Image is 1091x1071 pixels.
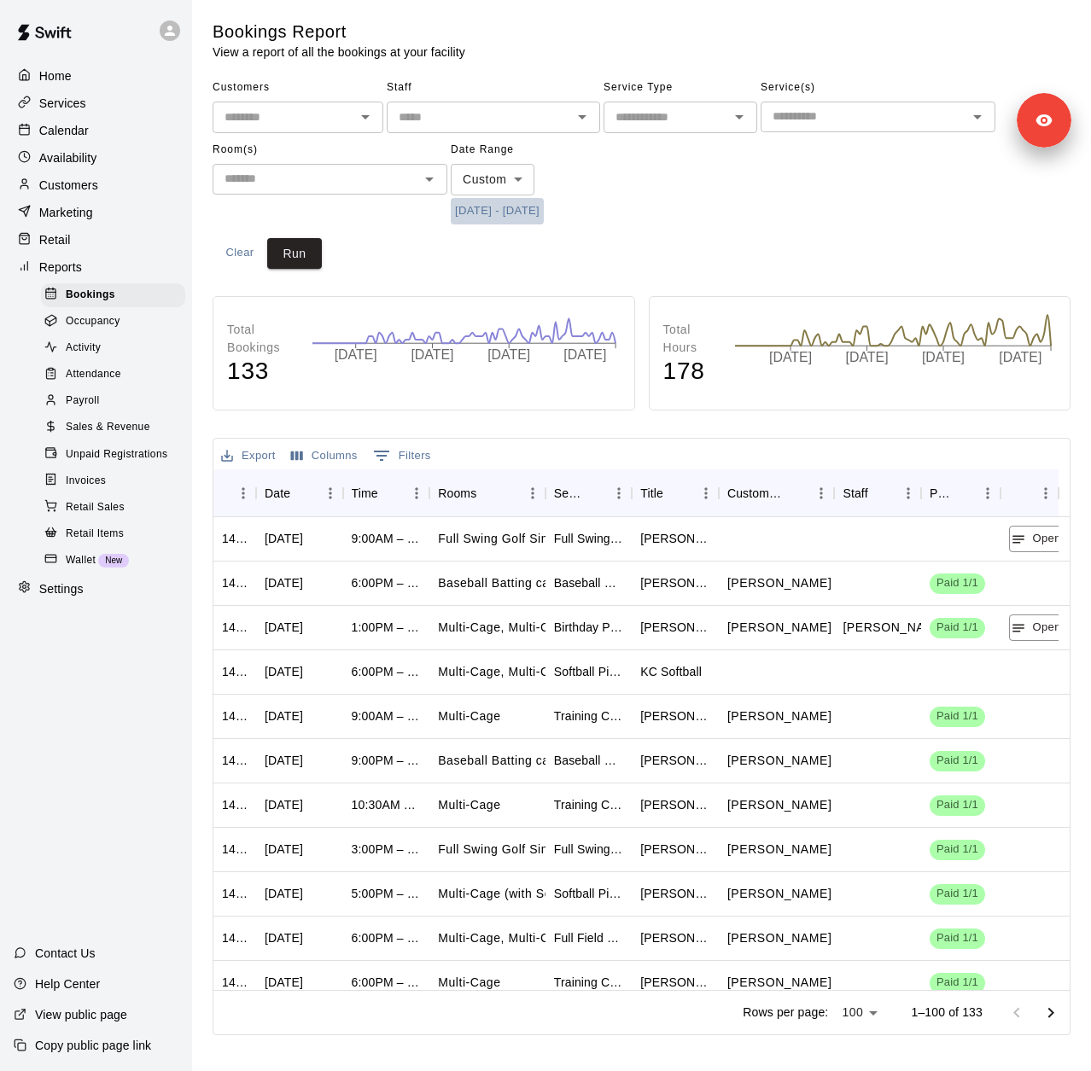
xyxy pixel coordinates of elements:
p: Total Bookings [227,321,295,357]
div: 1463221 [222,885,248,902]
button: Menu [520,480,545,506]
div: Rooms [438,469,476,517]
p: Jeremy Rolen [727,574,831,592]
button: Sort [476,481,500,505]
p: Home [39,67,72,84]
div: Nathan Spackman [640,929,710,946]
div: 6:00PM – 7:00PM [352,574,422,591]
div: Date [265,469,290,517]
tspan: [DATE] [923,351,966,365]
div: 1493460 [222,530,248,547]
a: Retail Sales [41,494,192,521]
span: Paid 1/1 [930,575,985,591]
div: Date [256,469,343,517]
a: Retail Items [41,521,192,547]
p: Services [39,95,86,112]
button: Go to next page [1034,996,1068,1030]
div: Sun, Sep 28, 2025 [265,796,303,813]
p: Marketing [39,204,93,221]
div: Sun, Oct 05, 2025 [265,530,303,547]
div: Staff [843,469,867,517]
div: Time [352,469,378,517]
div: Title [640,469,663,517]
a: Settings [14,576,178,602]
p: Full Swing Golf Simulator [438,530,584,548]
div: Tom Manning - Bowen Fundraiser [640,530,710,547]
button: Open [570,105,594,129]
p: Multi-Cage, Multi-Cage (with Softball Machine), Baseball Batting cage with HITRAX, Half Turf Field [438,929,718,947]
div: Staff [834,469,921,517]
a: Home [14,63,178,89]
p: Baseball Batting cage with HITRAX [438,752,641,770]
a: Unpaid Registrations [41,441,192,468]
button: Select columns [287,443,362,469]
a: Reports [14,254,178,280]
button: Menu [896,480,921,506]
div: Madison Wood [640,885,710,902]
div: Thu, Sep 25, 2025 [265,752,303,769]
span: Customers [213,74,383,102]
tspan: [DATE] [769,351,812,365]
p: Jack Dobrowolski [727,974,831,992]
div: Calendar [14,118,178,143]
p: Contact Us [35,945,96,962]
p: Calendar [39,122,89,139]
div: 10:30AM – 11:30AM [352,796,422,813]
button: Open [417,167,441,191]
div: Payment [930,469,951,517]
div: Wed, Sep 24, 2025 [265,885,303,902]
div: Attendance [41,363,185,387]
tspan: [DATE] [487,348,530,363]
div: Invoices [41,469,185,493]
div: Training Cage [554,974,624,991]
h4: 178 [663,357,718,387]
button: Sort [868,481,892,505]
div: David Yost [640,752,710,769]
div: Time [343,469,430,517]
div: Payroll [41,389,185,413]
tspan: [DATE] [564,348,607,363]
div: Activity [41,336,185,360]
a: Occupancy [41,308,192,335]
span: Bookings [66,287,115,304]
button: [DATE] - [DATE] [451,198,544,224]
a: Attendance [41,362,192,388]
div: Sat, Sep 27, 2025 [265,707,303,725]
span: Activity [66,340,101,357]
div: Service [554,469,583,517]
div: Jeremy Rolen [640,574,710,591]
tspan: [DATE] [1000,351,1042,365]
div: 1:00PM – 4:00PM [352,619,422,636]
button: Menu [230,480,256,506]
span: Service(s) [761,74,995,102]
p: Jack Dobrowolski [727,707,831,725]
button: Open [1009,614,1064,641]
div: Baseball Batting cage with HITRAX [554,752,624,769]
div: Full Swing Golf Simulator [554,530,624,547]
div: Custom [451,164,534,195]
a: Sales & Revenue [41,415,192,441]
button: Menu [404,480,429,506]
button: Sort [222,481,246,505]
div: Bookings [41,283,185,307]
p: Baseball Batting cage with HITRAX [438,574,641,592]
div: Service [545,469,633,517]
p: Multi-Cage (with Softball Machine) [438,885,636,903]
span: Paid 1/1 [930,975,985,991]
span: Occupancy [66,313,120,330]
div: Retail Sales [41,496,185,520]
p: Copy public page link [35,1037,151,1054]
div: Thu, Oct 02, 2025 [265,574,303,591]
span: Paid 1/1 [930,753,985,769]
a: Activity [41,335,192,362]
div: 9:00PM – 10:00PM [352,752,422,769]
p: Megan Emond [727,619,831,637]
p: Multi-Cage, Multi-Cage (with Softball Machine), Baseball Batting cage with HITRAX, Half Turf Fiel... [438,663,718,681]
div: Retail Items [41,522,185,546]
a: Services [14,90,178,116]
div: Retail [14,227,178,253]
div: 6:00PM – 7:30PM [352,929,422,946]
span: Paid 1/1 [930,886,985,902]
span: Payroll [66,393,99,410]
